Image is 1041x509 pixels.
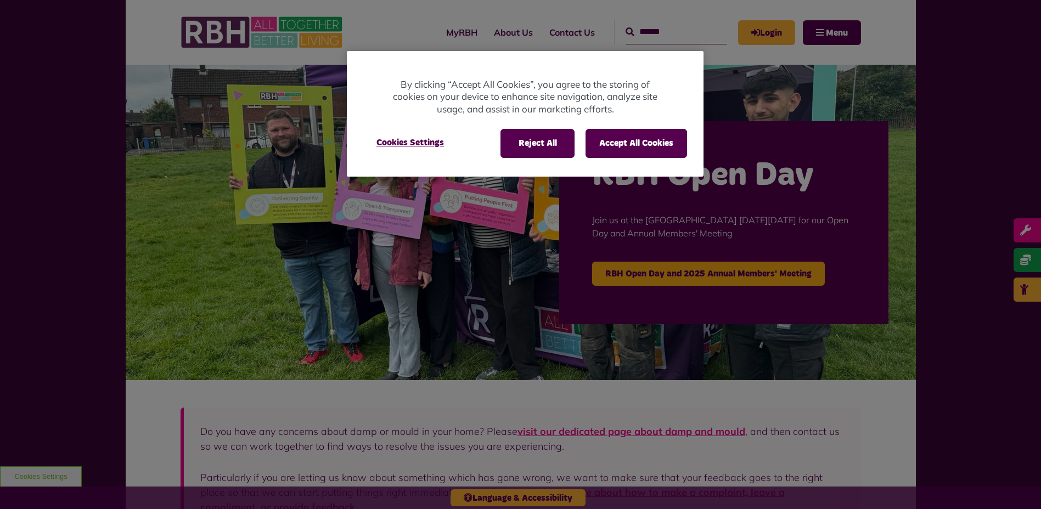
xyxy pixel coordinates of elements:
button: Cookies Settings [363,129,457,156]
p: By clicking “Accept All Cookies”, you agree to the storing of cookies on your device to enhance s... [391,78,660,116]
button: Reject All [500,129,575,157]
button: Accept All Cookies [586,129,687,157]
div: Privacy [347,51,704,177]
div: Cookie banner [347,51,704,177]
